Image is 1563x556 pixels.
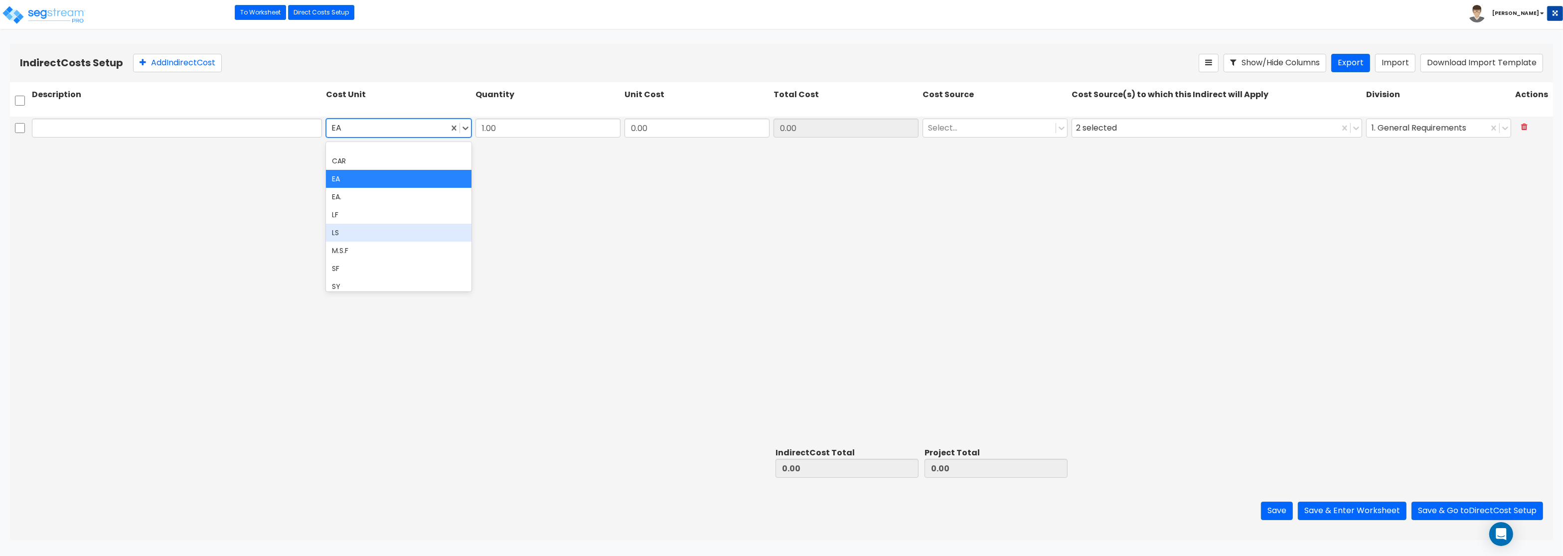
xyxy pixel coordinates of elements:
div: Division [1364,87,1513,112]
button: Show/Hide Columns [1224,54,1326,72]
button: Save & Enter Worksheet [1298,502,1407,520]
div: Indirect Cost Total [776,447,919,459]
a: To Worksheet [235,5,286,20]
div: SY [326,278,471,295]
div: LS [326,224,471,242]
div: 2 selected [1076,121,1121,136]
div: Description [30,87,324,112]
button: Delete Row [1515,119,1534,136]
button: AddIndirectCost [133,54,222,72]
button: Download Import Template [1420,54,1543,72]
button: Save [1261,502,1293,520]
div: SF [326,260,471,278]
button: Reorder Items [1199,54,1219,72]
button: Import [1375,54,1415,72]
a: Direct Costs Setup [288,5,354,20]
img: avatar.png [1468,5,1486,22]
div: LF [326,206,471,224]
img: logo_pro_r.png [1,5,86,25]
div: Actions [1513,87,1553,112]
div: Total Cost [772,87,921,112]
div: Cost Source(s) to which this Indirect will Apply [1070,87,1364,112]
b: Indirect Costs Setup [20,56,123,70]
button: Save & Go toDirectCost Setup [1411,502,1543,520]
div: EA [326,170,471,188]
div: Project Total [925,447,1068,459]
div: Cost Unit [324,87,473,112]
div: CAR [326,152,471,170]
div: Unit Cost [623,87,772,112]
div: EA [326,119,471,138]
div: 1. General Requirements [1366,119,1511,138]
div: Open Intercom Messenger [1489,522,1513,546]
div: Cost Source [921,87,1070,112]
div: EA. [326,188,471,206]
b: [PERSON_NAME] [1492,9,1539,17]
div: M.S.F [326,242,471,260]
div: Client Cost, Contractor Cost [1072,119,1362,138]
button: Export [1331,54,1370,72]
div: Quantity [473,87,623,112]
